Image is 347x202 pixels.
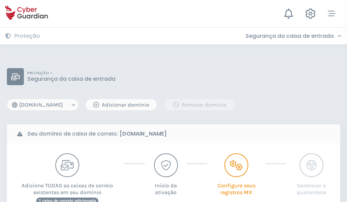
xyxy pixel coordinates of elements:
p: Configure seus registros MX [214,177,259,196]
strong: [DOMAIN_NAME] [120,130,167,138]
button: Configure seus registros MX [214,153,259,196]
button: Gerenciar a quarentena [293,153,330,196]
button: Início da ativação [152,153,180,196]
p: Gerenciar a quarentena [293,177,330,196]
div: Segurança da caixa de entrada [246,33,342,40]
p: Segurança da caixa de entrada [27,76,115,82]
button: Remover domínio [164,99,236,111]
h3: Proteção [14,33,40,40]
h3: Segurança da caixa de entrada [246,33,334,40]
div: Remover domínio [169,101,230,109]
p: Início da ativação [152,177,180,196]
p: Adicione TODAS as caixas de correio existentes em seu domínio [17,177,117,196]
b: Seu domínio de caixa de correio: [27,130,167,138]
div: Adicionar domínio [91,101,152,109]
p: PROTEÇÃO > [27,71,115,76]
button: Adicionar domínio [85,99,157,111]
